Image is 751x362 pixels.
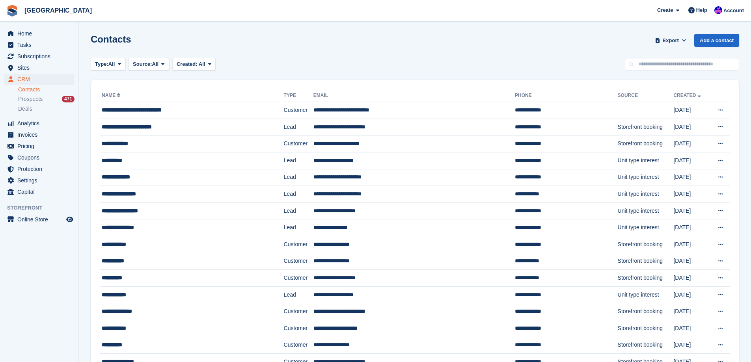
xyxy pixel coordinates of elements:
span: Pricing [17,141,65,152]
td: Lead [284,219,313,236]
td: Customer [284,320,313,337]
span: All [108,60,115,68]
img: Ivan Gačić [714,6,722,14]
span: Help [696,6,707,14]
td: Customer [284,253,313,270]
td: Lead [284,152,313,169]
td: Unit type interest [618,202,674,219]
a: menu [4,175,75,186]
td: [DATE] [673,337,709,354]
td: Lead [284,186,313,203]
td: Storefront booking [618,270,674,287]
span: Settings [17,175,65,186]
span: Invoices [17,129,65,140]
a: Name [102,93,122,98]
span: Export [663,37,679,45]
span: Tasks [17,39,65,50]
span: Create [657,6,673,14]
h1: Contacts [91,34,131,45]
a: Created [673,93,702,98]
a: menu [4,163,75,175]
td: [DATE] [673,202,709,219]
td: [DATE] [673,102,709,119]
span: Coupons [17,152,65,163]
a: menu [4,214,75,225]
td: Storefront booking [618,236,674,253]
td: [DATE] [673,169,709,186]
div: 471 [62,96,75,102]
td: Customer [284,236,313,253]
span: Subscriptions [17,51,65,62]
td: Unit type interest [618,152,674,169]
a: menu [4,74,75,85]
td: [DATE] [673,152,709,169]
td: [DATE] [673,119,709,136]
a: Add a contact [694,34,739,47]
td: Storefront booking [618,119,674,136]
td: [DATE] [673,186,709,203]
span: Type: [95,60,108,68]
span: All [199,61,205,67]
td: Storefront booking [618,136,674,152]
td: Customer [284,270,313,287]
a: Preview store [65,215,75,224]
button: Type: All [91,58,125,71]
span: Protection [17,163,65,175]
td: Lead [284,286,313,303]
td: [DATE] [673,253,709,270]
a: menu [4,141,75,152]
a: Contacts [18,86,75,93]
td: [DATE] [673,236,709,253]
td: Storefront booking [618,320,674,337]
td: [DATE] [673,270,709,287]
td: Customer [284,337,313,354]
td: Customer [284,102,313,119]
span: Created: [177,61,198,67]
span: Online Store [17,214,65,225]
td: Lead [284,202,313,219]
a: menu [4,152,75,163]
a: Prospects 471 [18,95,75,103]
span: Account [723,7,744,15]
td: Lead [284,119,313,136]
span: All [152,60,159,68]
span: Deals [18,105,32,113]
a: menu [4,129,75,140]
a: [GEOGRAPHIC_DATA] [21,4,95,17]
td: Unit type interest [618,286,674,303]
a: Deals [18,105,75,113]
span: Storefront [7,204,78,212]
span: Prospects [18,95,43,103]
a: menu [4,39,75,50]
td: [DATE] [673,136,709,152]
span: Sites [17,62,65,73]
span: Home [17,28,65,39]
button: Source: All [129,58,169,71]
td: Unit type interest [618,186,674,203]
td: Storefront booking [618,253,674,270]
a: menu [4,62,75,73]
a: menu [4,51,75,62]
span: CRM [17,74,65,85]
td: Unit type interest [618,169,674,186]
img: stora-icon-8386f47178a22dfd0bd8f6a31ec36ba5ce8667c1dd55bd0f319d3a0aa187defe.svg [6,5,18,17]
th: Type [284,89,313,102]
span: Analytics [17,118,65,129]
span: Capital [17,186,65,197]
button: Created: All [172,58,216,71]
td: [DATE] [673,219,709,236]
a: menu [4,186,75,197]
td: Unit type interest [618,219,674,236]
td: Lead [284,169,313,186]
th: Email [313,89,515,102]
td: [DATE] [673,320,709,337]
td: Storefront booking [618,337,674,354]
button: Export [653,34,688,47]
th: Source [618,89,674,102]
th: Phone [515,89,618,102]
span: Source: [133,60,152,68]
td: [DATE] [673,286,709,303]
td: Customer [284,136,313,152]
td: [DATE] [673,303,709,320]
a: menu [4,118,75,129]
